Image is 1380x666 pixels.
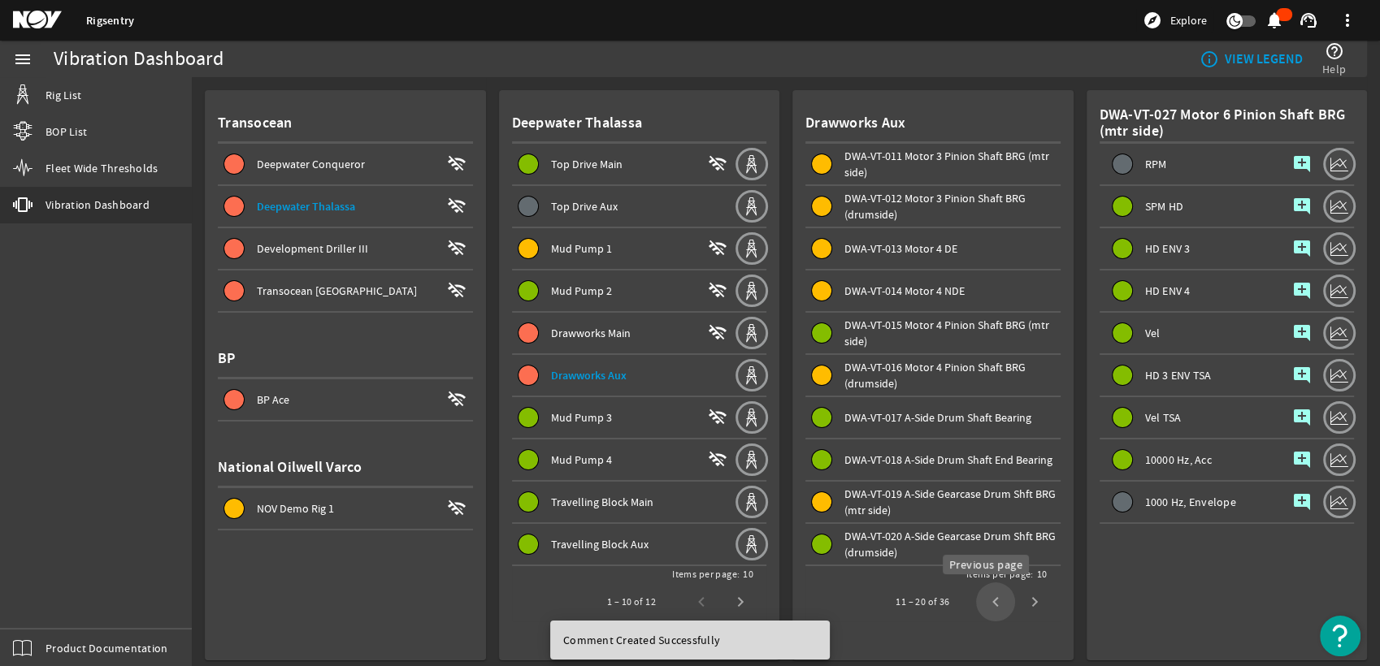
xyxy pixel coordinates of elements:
mat-icon: explore [1143,11,1162,30]
button: DWA-VT-020 A-Side Gearcase Drum Shft BRG (drumside) [805,524,1061,564]
span: HD ENV 4 [1145,285,1191,296]
mat-icon: add_comment [1292,323,1312,343]
span: Mud Pump 4 [551,452,612,467]
mat-icon: wifi_off [708,450,727,469]
button: DWA-VT-012 Motor 3 Pinion Shaft BRG (drumside) [805,186,1061,227]
span: Vel [1145,327,1161,339]
button: Mud Pump 4 [512,439,735,480]
mat-icon: add_comment [1292,365,1312,385]
mat-icon: wifi_off [447,390,467,409]
span: Mud Pump 2 [551,283,612,298]
button: BP Ace [218,379,473,420]
div: Comment Created Successfully [550,621,823,660]
button: Drawworks Aux [512,355,735,396]
span: Product Documentation [46,640,167,656]
button: Mud Pump 3 [512,397,735,438]
mat-icon: wifi_off [708,408,727,427]
span: DWA-VT-013 Motor 4 DE [844,241,957,256]
div: Deepwater Thalassa [512,103,767,144]
button: DWA-VT-017 A-Side Drum Shaft Bearing [805,397,1061,438]
span: HD ENV 3 [1145,243,1191,254]
mat-icon: info_outline [1200,50,1213,69]
div: Vibration Dashboard [54,51,223,67]
div: 11 – 20 of 36 [896,594,949,610]
span: BP Ace [257,392,289,407]
button: DWA-VT-013 Motor 4 DE [805,228,1061,269]
button: Mud Pump 1 [512,228,735,269]
div: 10 [743,566,753,582]
mat-icon: wifi_off [447,197,467,216]
button: Next page [1015,582,1054,621]
div: BP [218,339,473,379]
button: Next page [721,582,760,621]
button: DWA-VT-016 Motor 4 Pinion Shaft BRG (drumside) [805,355,1061,396]
button: DWA-VT-015 Motor 4 Pinion Shaft BRG (mtr side) [805,313,1061,353]
span: DWA-VT-016 Motor 4 Pinion Shaft BRG (drumside) [844,360,1026,391]
span: BOP List [46,123,87,140]
div: DWA-VT-027 Motor 6 Pinion Shaft BRG (mtr side) [1100,103,1355,144]
span: DWA-VT-020 A-Side Gearcase Drum Shft BRG (drumside) [844,529,1056,560]
button: Top Drive Main [512,144,735,184]
button: Deepwater Thalassa [218,186,473,227]
button: DWA-VT-019 A-Side Gearcase Drum Shft BRG (mtr side) [805,482,1061,522]
div: Items per page: [672,566,740,582]
mat-icon: add_comment [1292,197,1312,216]
span: Travelling Block Aux [551,537,649,551]
mat-icon: add_comment [1292,239,1312,258]
span: Help [1322,61,1346,77]
span: Deepwater Thalassa [257,199,355,214]
div: National Oilwell Varco [218,448,473,488]
mat-icon: wifi_off [447,499,467,518]
button: VIEW LEGEND [1193,45,1309,74]
span: Mud Pump 3 [551,410,612,425]
span: Travelling Block Main [551,495,653,509]
mat-icon: wifi_off [447,239,467,258]
span: Drawworks Aux [551,368,627,383]
span: DWA-VT-018 A-Side Drum Shaft End Bearing [844,452,1052,467]
button: Deepwater Conqueror [218,144,473,184]
button: Previous page [976,582,1015,621]
button: Development Driller III [218,228,473,269]
span: Deepwater Conqueror [257,157,365,171]
button: DWA-VT-014 Motor 4 NDE [805,270,1061,311]
mat-icon: wifi_off [447,281,467,301]
mat-icon: add_comment [1292,408,1312,427]
button: DWA-VT-018 A-Side Drum Shaft End Bearing [805,439,1061,480]
button: NOV Demo Rig 1 [218,488,473,529]
mat-icon: wifi_off [708,239,727,258]
span: SPM HD [1145,201,1184,212]
span: Vibration Dashboard [46,197,150,213]
div: Items per page: [966,566,1034,582]
mat-icon: menu [13,50,33,69]
span: Rig List [46,87,81,103]
mat-icon: add_comment [1292,492,1312,512]
span: Vel TSA [1145,412,1182,423]
span: DWA-VT-011 Motor 3 Pinion Shaft BRG (mtr side) [844,149,1049,179]
span: DWA-VT-015 Motor 4 Pinion Shaft BRG (mtr side) [844,318,1049,348]
button: Travelling Block Aux [512,524,735,564]
mat-icon: support_agent [1299,11,1318,30]
button: more_vert [1328,1,1367,40]
div: Drawworks Aux [805,103,1061,144]
span: DWA-VT-017 A-Side Drum Shaft Bearing [844,410,1031,425]
div: 10 [1037,566,1048,582]
button: Transocean [GEOGRAPHIC_DATA] [218,270,473,311]
mat-icon: help_outline [1325,41,1344,61]
span: DWA-VT-019 A-Side Gearcase Drum Shft BRG (mtr side) [844,487,1056,517]
span: Fleet Wide Thresholds [46,160,158,176]
mat-icon: add_comment [1292,154,1312,174]
b: VIEW LEGEND [1225,51,1303,67]
button: Explore [1136,7,1213,33]
span: 10000 Hz, Acc [1145,454,1212,465]
span: NOV Demo Rig 1 [257,501,334,516]
span: RPM [1145,158,1167,170]
span: Explore [1170,12,1207,28]
mat-icon: add_comment [1292,281,1312,301]
div: Transocean [218,103,473,144]
button: Mud Pump 2 [512,270,735,311]
span: HD 3 ENV TSA [1145,370,1212,381]
span: 1000 Hz, Envelope [1145,496,1236,508]
button: Top Drive Aux [512,186,735,227]
a: Rigsentry [86,13,134,28]
span: Top Drive Main [551,157,623,171]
